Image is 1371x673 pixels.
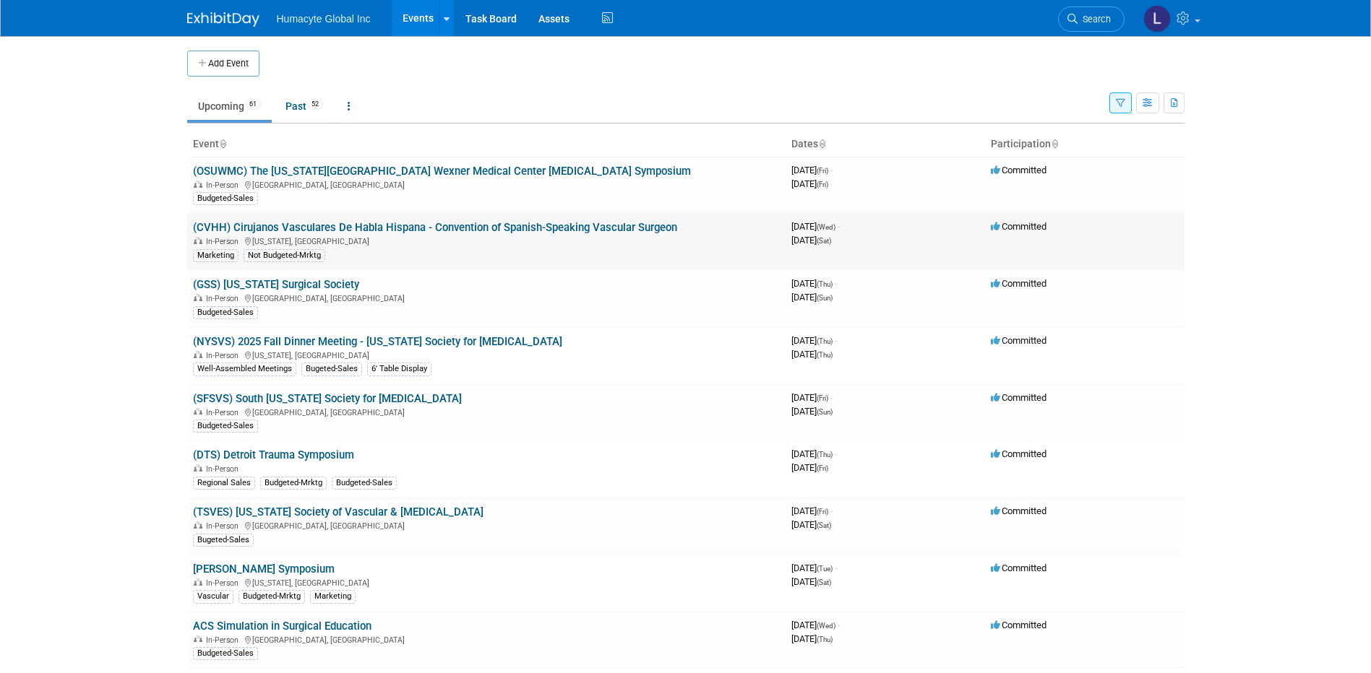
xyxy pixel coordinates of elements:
div: [GEOGRAPHIC_DATA], [GEOGRAPHIC_DATA] [193,519,780,531]
span: [DATE] [791,335,837,346]
span: Committed [991,278,1046,289]
a: Sort by Participation Type [1051,138,1058,149]
span: - [835,335,837,346]
span: (Sun) [817,408,833,416]
a: Upcoming61 [187,92,272,120]
div: Regional Sales [193,477,255,490]
span: (Sun) [817,294,833,302]
span: In-Person [206,181,243,190]
a: (GSS) [US_STATE] Surgical Society [193,278,359,291]
span: Committed [991,335,1046,346]
div: [GEOGRAPHIC_DATA], [GEOGRAPHIC_DATA] [193,406,780,417]
a: Past52 [275,92,334,120]
span: [DATE] [791,235,831,246]
th: Dates [786,132,985,157]
span: In-Person [206,464,243,474]
span: Committed [991,392,1046,403]
span: (Thu) [817,337,833,345]
a: (CVHH) Cirujanos Vasculares De Habla Hispana - Convention of Spanish-Speaking Vascular Surgeon [193,221,677,234]
div: Vascular [193,590,233,603]
span: In-Person [206,578,243,588]
span: (Fri) [817,167,828,175]
div: [GEOGRAPHIC_DATA], [GEOGRAPHIC_DATA] [193,292,780,303]
span: (Sat) [817,521,831,529]
div: Budgeted-Mrktg [260,477,327,490]
span: - [835,448,837,459]
div: Budgeted-Sales [193,420,258,433]
a: Sort by Event Name [219,138,226,149]
a: Sort by Start Date [818,138,825,149]
span: In-Person [206,294,243,303]
img: ExhibitDay [187,12,259,27]
div: Budgeted-Sales [193,306,258,319]
span: Committed [991,563,1046,573]
a: (TSVES) [US_STATE] Society of Vascular & [MEDICAL_DATA] [193,505,483,518]
span: [DATE] [791,165,833,175]
th: Event [187,132,786,157]
span: - [835,278,837,289]
div: [US_STATE], [GEOGRAPHIC_DATA] [193,235,780,246]
span: [DATE] [791,221,840,232]
div: Well-Assembled Meetings [193,362,296,375]
span: [DATE] [791,620,840,630]
div: [US_STATE], [GEOGRAPHIC_DATA] [193,576,780,588]
a: Search [1058,6,1125,32]
a: (OSUWMC) The [US_STATE][GEOGRAPHIC_DATA] Wexner Medical Center [MEDICAL_DATA] Symposium [193,165,691,178]
span: Committed [991,620,1046,630]
span: - [838,221,840,232]
span: (Fri) [817,181,828,188]
a: (DTS) Detroit Trauma Symposium [193,448,354,461]
span: [DATE] [791,448,837,459]
span: [DATE] [791,462,828,473]
img: In-Person Event [194,464,202,472]
span: [DATE] [791,278,837,289]
img: In-Person Event [194,578,202,586]
a: (NYSVS) 2025 Fall Dinner Meeting - [US_STATE] Society for [MEDICAL_DATA] [193,335,562,348]
div: Budgeted-Mrktg [238,590,305,603]
div: Budgeted-Sales [193,192,258,205]
span: - [835,563,837,573]
img: In-Person Event [194,635,202,643]
span: Committed [991,165,1046,175]
span: (Fri) [817,394,828,402]
span: In-Person [206,351,243,360]
span: Humacyte Global Inc [277,13,371,25]
div: Bugeted-Sales [301,362,362,375]
span: [DATE] [791,406,833,417]
div: Marketing [310,590,356,603]
div: Budgeted-Sales [193,647,258,660]
span: In-Person [206,521,243,531]
span: 61 [245,99,261,110]
a: (SFSVS) South [US_STATE] Society for [MEDICAL_DATA] [193,392,462,405]
span: (Sat) [817,237,831,245]
span: 52 [307,99,323,110]
img: In-Person Event [194,237,202,244]
span: [DATE] [791,292,833,303]
span: - [830,165,833,175]
span: Committed [991,505,1046,516]
span: In-Person [206,408,243,417]
span: (Wed) [817,622,835,630]
div: Not Budgeted-Mrktg [244,249,325,262]
span: [DATE] [791,349,833,360]
a: ACS Simulation in Surgical Education [193,620,371,633]
span: [DATE] [791,633,833,644]
span: Committed [991,221,1046,232]
div: 6' Table Display [367,362,431,375]
span: [DATE] [791,392,833,403]
span: [DATE] [791,178,828,189]
span: [DATE] [791,563,837,573]
div: [US_STATE], [GEOGRAPHIC_DATA] [193,349,780,360]
span: (Thu) [817,635,833,643]
span: [DATE] [791,519,831,530]
span: [DATE] [791,505,833,516]
span: - [830,392,833,403]
span: - [838,620,840,630]
div: Budgeted-Sales [332,477,397,490]
span: (Thu) [817,351,833,359]
div: Marketing [193,249,238,262]
span: Committed [991,448,1046,459]
span: - [830,505,833,516]
span: (Thu) [817,451,833,459]
img: In-Person Event [194,408,202,415]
